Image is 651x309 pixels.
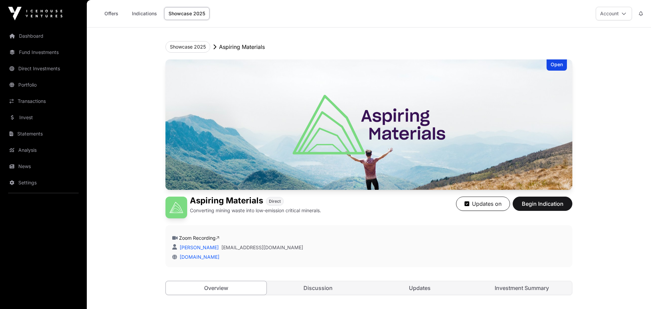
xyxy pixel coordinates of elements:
[190,197,263,206] h1: Aspiring Materials
[5,126,81,141] a: Statements
[268,281,369,295] a: Discussion
[5,29,81,43] a: Dashboard
[456,197,510,211] button: Updates on
[127,7,161,20] a: Indications
[98,7,125,20] a: Offers
[5,159,81,174] a: News
[8,7,62,20] img: Icehouse Ventures Logo
[166,281,572,295] nav: Tabs
[370,281,470,295] a: Updates
[178,244,219,250] a: [PERSON_NAME]
[5,110,81,125] a: Invest
[5,175,81,190] a: Settings
[513,203,572,210] a: Begin Indication
[177,254,219,260] a: [DOMAIN_NAME]
[165,41,210,53] button: Showcase 2025
[269,199,281,204] span: Direct
[5,45,81,60] a: Fund Investments
[179,235,219,241] a: Zoom Recording
[596,7,632,20] button: Account
[5,77,81,92] a: Portfolio
[513,197,572,211] button: Begin Indication
[165,197,187,218] img: Aspiring Materials
[190,207,321,214] p: Converting mining waste into low-emission critical minerals.
[165,281,267,295] a: Overview
[5,61,81,76] a: Direct Investments
[219,43,265,51] p: Aspiring Materials
[164,7,210,20] a: Showcase 2025
[547,59,567,71] div: Open
[221,244,303,251] a: [EMAIL_ADDRESS][DOMAIN_NAME]
[617,276,651,309] iframe: Chat Widget
[165,59,572,190] img: Aspiring Materials
[5,94,81,109] a: Transactions
[521,200,564,208] span: Begin Indication
[472,281,572,295] a: Investment Summary
[5,143,81,158] a: Analysis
